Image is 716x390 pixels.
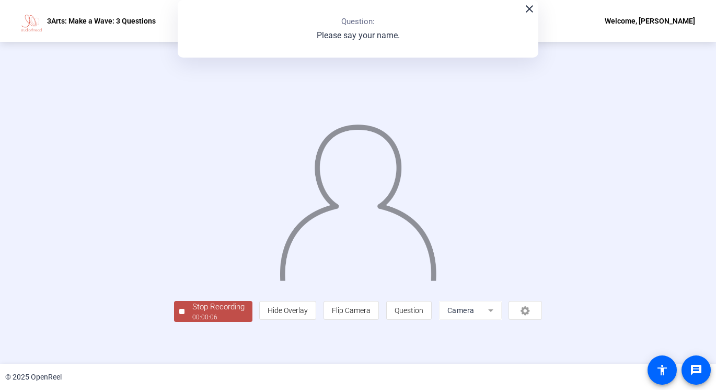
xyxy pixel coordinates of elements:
[332,306,371,315] span: Flip Camera
[192,301,245,313] div: Stop Recording
[690,364,702,376] mat-icon: message
[279,115,438,281] img: overlay
[386,301,432,320] button: Question
[605,15,695,27] div: Welcome, [PERSON_NAME]
[192,313,245,322] div: 00:00:06
[268,306,308,315] span: Hide Overlay
[47,15,156,27] p: 3Arts: Make a Wave: 3 Questions
[324,301,379,320] button: Flip Camera
[5,372,62,383] div: © 2025 OpenReel
[656,364,668,376] mat-icon: accessibility
[341,16,375,28] p: Question:
[174,301,252,322] button: Stop Recording00:00:06
[21,10,42,31] img: OpenReel logo
[317,29,400,42] p: Please say your name.
[523,3,536,15] mat-icon: close
[259,301,316,320] button: Hide Overlay
[395,306,423,315] span: Question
